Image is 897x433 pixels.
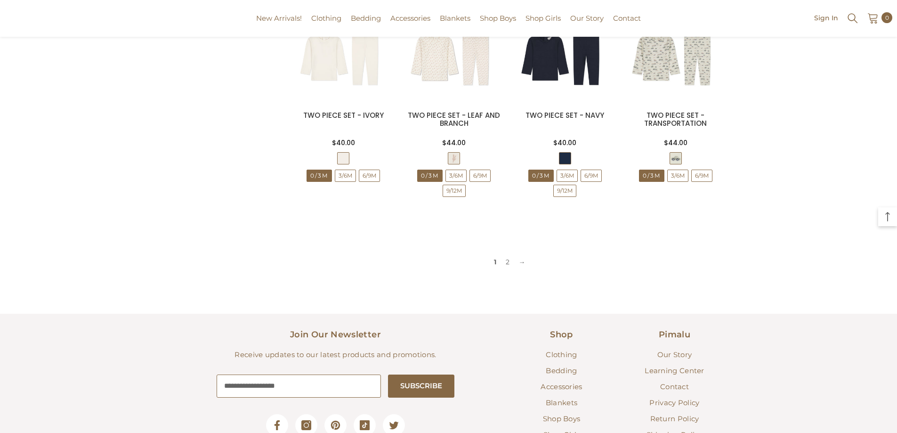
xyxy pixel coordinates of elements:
[443,185,465,196] span: 9/12M
[546,366,577,375] span: Bedding
[546,347,577,363] a: Clothing
[346,13,386,37] a: Bedding
[566,13,608,37] a: Our Story
[546,398,577,407] span: Blankets
[251,13,307,37] a: New Arrivals!
[303,110,384,120] a: TWO PIECE SET - IVORY
[885,13,889,23] span: 0
[307,13,346,37] a: Clothing
[443,185,466,197] span: 9/12M
[417,170,443,182] span: 0/3M
[644,110,707,128] a: TWO PIECE SET - TRANSPORTATION
[639,170,664,182] span: 0/3M
[847,11,859,25] summary: Search
[814,14,838,21] a: Sign In
[645,366,704,375] span: Learning Center
[557,170,578,182] span: 3/6M
[541,382,582,391] span: Accessories
[660,382,689,391] span: Contact
[335,170,356,182] span: 3/6M
[408,110,500,128] a: TWO PIECE SET - LEAF AND BRANCH
[541,379,582,395] a: Accessories
[525,110,604,120] a: TWO PIECE SET - NAVY
[581,170,601,181] span: 6/9M
[650,411,699,427] a: Return Policy
[475,13,521,37] a: Shop Boys
[657,347,692,363] a: Our Story
[667,170,688,182] span: 3/6M
[660,379,689,395] a: Contact
[543,411,581,427] a: Shop Boys
[559,152,571,164] span: NAVY
[332,138,355,147] span: $40.00
[418,170,442,181] span: 0/3M
[649,398,699,407] span: Privacy Policy
[546,350,577,359] span: Clothing
[625,328,724,341] h2: Pimalu
[307,170,332,182] span: 0/3M
[173,328,498,341] h2: Join Our Newsletter
[359,170,380,181] span: 6/9M
[390,14,430,23] span: Accessories
[359,170,380,182] span: 6/9M
[307,170,331,181] span: 0/3M
[650,414,699,423] span: Return Policy
[514,255,530,269] a: →
[557,170,577,181] span: 3/6M
[480,14,516,23] span: Shop Boys
[489,255,501,269] span: 1
[388,375,454,398] button: Submit
[691,170,712,182] span: 6/9M
[528,170,554,182] span: 0/3M
[670,152,682,164] span: TRANSPORTATION
[553,185,576,197] span: 9/12M
[543,414,581,423] span: Shop Boys
[581,170,602,182] span: 6/9M
[668,170,688,181] span: 3/6M
[613,14,641,23] span: Contact
[692,170,712,181] span: 6/9M
[5,15,34,22] a: Pimalu
[512,328,611,341] h2: Shop
[470,170,490,181] span: 6/9M
[546,363,577,379] a: Bedding
[386,13,435,37] a: Accessories
[521,13,566,37] a: Shop Girls
[657,350,692,359] span: Our Story
[645,363,704,379] a: Learning Center
[445,170,467,182] span: 3/6M
[546,395,577,411] a: Blankets
[814,15,838,21] span: Sign In
[639,170,664,181] span: 0/3M
[501,255,514,269] a: 2
[570,14,604,23] span: Our Story
[664,138,687,147] span: $44.00
[351,14,381,23] span: Bedding
[435,13,475,37] a: Blankets
[442,138,466,147] span: $44.00
[446,170,466,181] span: 3/6M
[311,14,341,23] span: Clothing
[554,185,576,196] span: 9/12M
[440,14,470,23] span: Blankets
[448,152,460,164] span: LEAF BRANCH
[608,13,646,37] a: Contact
[553,138,576,147] span: $40.00
[337,152,349,164] span: IVORY
[335,170,356,181] span: 3/6M
[173,347,498,363] p: Receive updates to our latest products and promotions.
[649,395,699,411] a: Privacy Policy
[525,14,561,23] span: Shop Girls
[529,170,553,181] span: 0/3M
[256,14,302,23] span: New Arrivals!
[469,170,491,182] span: 6/9M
